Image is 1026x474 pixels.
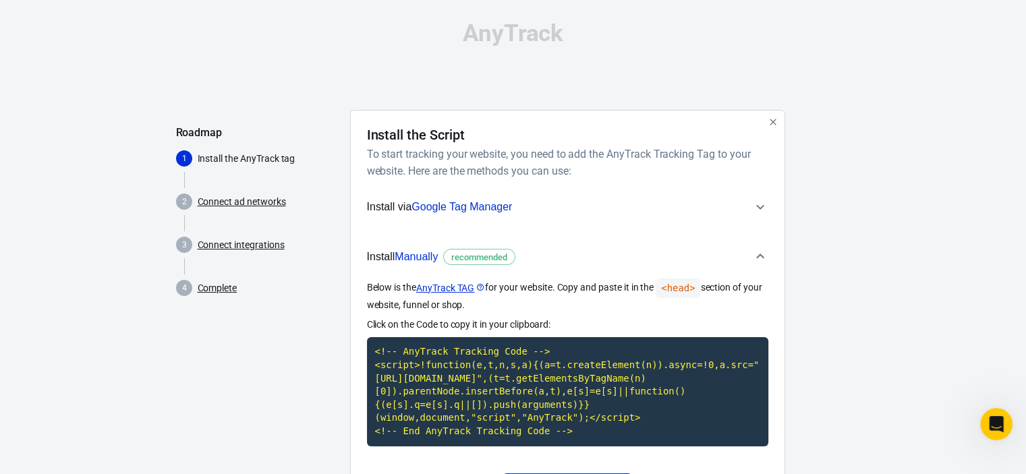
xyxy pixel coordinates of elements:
[411,201,512,212] span: Google Tag Manager
[367,198,513,216] span: Install via
[181,154,186,163] text: 1
[980,408,1013,440] iframe: Intercom live chat
[198,152,339,166] p: Install the AnyTrack tag
[198,195,286,209] a: Connect ad networks
[367,278,768,312] p: Below is the for your website. Copy and paste it in the section of your website, funnel or shop.
[367,318,768,332] p: Click on the Code to copy it in your clipboard:
[416,281,485,295] a: AnyTrack TAG
[395,251,438,262] span: Manually
[181,197,186,206] text: 2
[656,278,700,298] code: <head>
[176,22,851,45] div: AnyTrack
[176,126,339,140] h5: Roadmap
[367,337,768,446] code: Click to copy
[367,146,763,179] h6: To start tracking your website, you need to add the AnyTrack Tracking Tag to your website. Here a...
[447,251,512,264] span: recommended
[367,190,768,224] button: Install viaGoogle Tag Manager
[198,238,285,252] a: Connect integrations
[367,235,768,279] button: InstallManuallyrecommended
[198,281,237,295] a: Complete
[181,283,186,293] text: 4
[367,248,516,266] span: Install
[367,127,465,143] h4: Install the Script
[181,240,186,249] text: 3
